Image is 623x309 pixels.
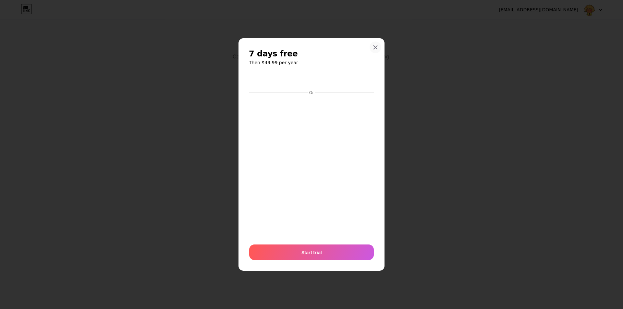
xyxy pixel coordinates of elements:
[249,49,298,59] span: 7 days free
[248,96,375,238] iframe: Secure payment input frame
[308,90,315,95] div: Or
[249,59,374,66] h6: Then $49.99 per year
[249,73,374,88] iframe: Secure payment button frame
[301,249,322,256] span: Start trial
